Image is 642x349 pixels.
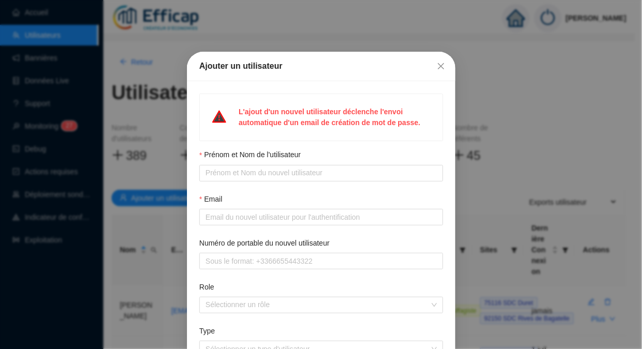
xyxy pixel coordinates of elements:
[199,282,222,293] label: Role
[206,256,435,267] input: Numéro de portable du nouvel utilisateur
[199,194,229,205] label: Email
[199,238,337,249] label: Numéro de portable du nouvel utilisateur
[437,62,445,70] span: close
[199,149,308,160] label: Prénom et Nom de l'utilisateur
[433,58,449,74] button: Close
[199,60,443,72] div: Ajouter un utilisateur
[212,110,226,124] span: warning
[206,212,435,223] input: Email
[239,108,420,127] strong: L'ajout d'un nouvel utilisateur déclenche l'envoi automatique d'un email de création de mot de pa...
[199,326,222,337] label: Type
[433,62,449,70] span: Fermer
[206,168,435,178] input: Prénom et Nom de l'utilisateur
